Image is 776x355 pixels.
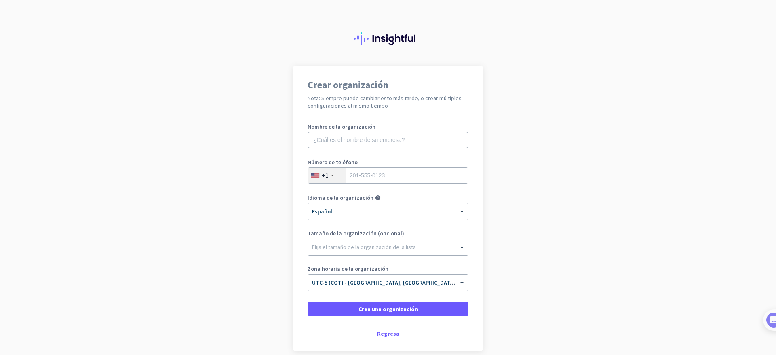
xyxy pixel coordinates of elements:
div: Regresa [308,331,468,336]
input: ¿Cuál es el nombre de su empresa? [308,132,468,148]
label: Tamaño de la organización (opcional) [308,230,468,236]
label: Número de teléfono [308,159,468,165]
div: +1 [322,171,329,180]
label: Nombre de la organización [308,124,468,129]
label: Idioma de la organización [308,195,373,201]
i: help [375,195,381,201]
label: Zona horaria de la organización [308,266,468,272]
h1: Crear organización [308,80,468,90]
button: Crea una organización [308,302,468,316]
input: 201-555-0123 [308,167,468,184]
span: Crea una organización [358,305,418,313]
h2: Nota: Siempre puede cambiar esto más tarde, o crear múltiples configuraciones al mismo tiempo [308,95,468,109]
img: Insightful [354,32,422,45]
